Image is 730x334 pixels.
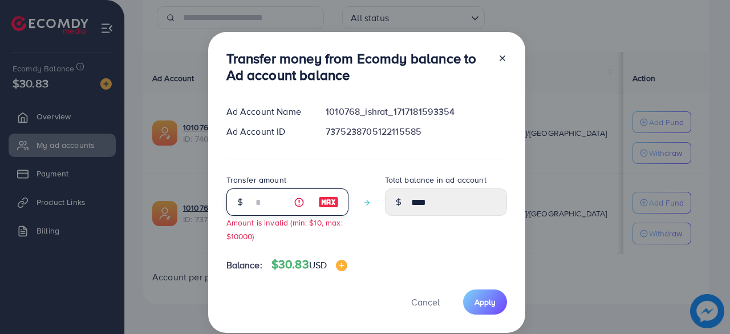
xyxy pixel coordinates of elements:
label: Total balance in ad account [385,174,486,186]
h3: Transfer money from Ecomdy balance to Ad account balance [226,50,489,83]
span: USD [309,259,327,271]
small: Amount is invalid (min: $10, max: $10000) [226,217,343,241]
button: Apply [463,289,507,314]
span: Balance: [226,259,262,272]
span: Cancel [411,296,440,308]
div: Ad Account ID [217,125,317,138]
img: image [336,260,347,271]
button: Cancel [397,289,454,314]
div: 7375238705122115585 [317,125,516,138]
div: Ad Account Name [217,105,317,118]
h4: $30.83 [271,257,347,272]
img: image [318,195,339,209]
span: Apply [474,296,496,308]
div: 1010768_ishrat_1717181593354 [317,105,516,118]
label: Transfer amount [226,174,286,186]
